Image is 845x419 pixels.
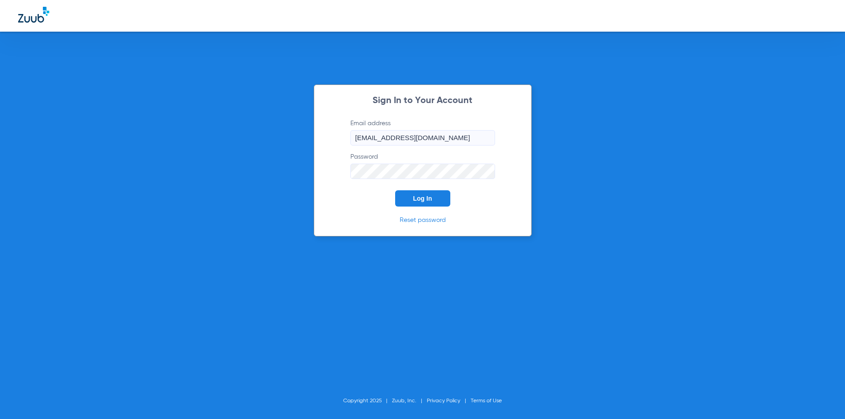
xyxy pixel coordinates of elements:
[427,398,460,404] a: Privacy Policy
[343,396,392,405] li: Copyright 2025
[350,130,495,146] input: Email address
[350,152,495,179] label: Password
[413,195,432,202] span: Log In
[400,217,446,223] a: Reset password
[800,376,845,419] iframe: Chat Widget
[471,398,502,404] a: Terms of Use
[395,190,450,207] button: Log In
[337,96,509,105] h2: Sign In to Your Account
[392,396,427,405] li: Zuub, Inc.
[18,7,49,23] img: Zuub Logo
[350,164,495,179] input: Password
[350,119,495,146] label: Email address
